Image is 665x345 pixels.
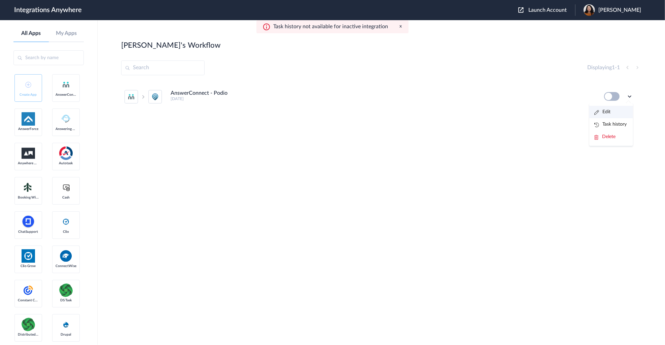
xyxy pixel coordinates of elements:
a: All Apps [13,30,49,37]
span: ConnectWise [56,264,76,268]
span: DS Task [56,298,76,302]
span: AnswerForce [18,127,39,131]
img: blob [584,4,595,16]
img: add-icon.svg [25,82,31,88]
a: Task history [594,122,627,127]
span: Distributed Source [18,333,39,337]
img: distributedSource.png [59,284,73,297]
a: Edit [594,110,610,114]
img: af-app-logo.svg [22,112,35,126]
img: chatsupport-icon.svg [22,215,35,228]
img: answerconnect-logo.svg [62,81,70,89]
span: Answering Service [56,127,76,131]
img: drupal-logo.svg [62,320,70,329]
span: Create App [18,93,39,97]
span: Cash [56,196,76,200]
img: autotask.png [59,146,73,160]
img: clio-logo.svg [62,218,70,226]
span: Clio [56,230,76,234]
span: Clio Grow [18,264,39,268]
a: My Apps [49,30,84,37]
h1: Integrations Anywhere [14,6,82,14]
span: Anywhere Works [18,161,39,165]
span: ChatSupport [18,230,39,234]
img: launch-acct-icon.svg [518,7,524,13]
button: x [399,24,402,29]
h2: [PERSON_NAME]'s Workflow [121,41,220,50]
img: Answering_service.png [59,112,73,126]
span: Delete [602,134,616,139]
img: Clio.jpg [22,249,35,263]
span: [PERSON_NAME] [598,7,641,13]
button: Launch Account [518,7,575,13]
img: cash-logo.svg [62,183,70,191]
h5: [DATE] [171,96,595,101]
span: Booking Widget [18,196,39,200]
img: distributedSource.png [22,318,35,331]
span: 1 [612,65,615,70]
span: 1 [617,65,620,70]
h4: Displaying - [587,64,620,71]
img: Setmore_Logo.svg [22,181,35,193]
input: Search [121,60,205,75]
p: Task history not available for inactive integration [273,24,388,30]
img: constant-contact.svg [22,284,35,297]
span: Constant Contact [18,298,39,302]
img: aww.png [22,148,35,159]
span: Launch Account [528,7,567,13]
span: Drupal [56,333,76,337]
span: Autotask [56,161,76,165]
h4: AnswerConnect - Podio [171,90,228,96]
span: AnswerConnect [56,93,76,97]
input: Search by name [13,50,84,65]
img: connectwise.png [59,249,73,262]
